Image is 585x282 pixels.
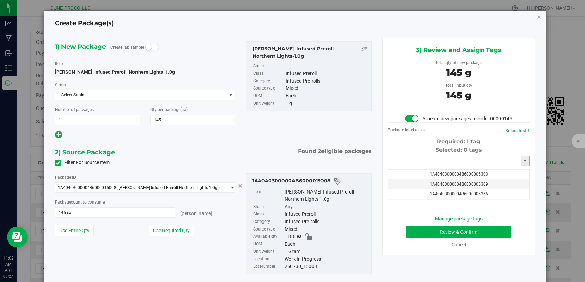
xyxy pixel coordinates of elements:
[55,200,105,205] span: Package to consume
[422,116,514,121] span: Allocate new packages to order 00000145.
[55,69,175,75] span: [PERSON_NAME]-Infused Preroll-Northern Lights-1.0g
[436,147,482,153] span: Selected: 0 tags
[416,45,502,55] span: 3) Review and Assign Tags
[445,83,472,88] span: Total input qty
[430,182,488,187] span: 1A40403000004B6000005309
[285,188,368,203] div: [PERSON_NAME]-Infused Preroll-Northern Lights-1.0g
[430,172,488,177] span: 1A40403000004B6000005303
[110,42,144,53] label: Create lab sample
[285,226,368,233] div: Mixed
[446,67,471,78] span: 145 g
[7,227,28,247] iframe: Resource center
[55,107,94,112] span: Number of packages
[505,128,530,133] a: Select first 1
[286,92,368,100] div: Each
[253,77,284,85] label: Category
[286,63,368,70] div: -
[286,70,368,77] div: Infused Preroll
[253,203,283,211] label: Strain
[435,60,482,65] span: Total qty of new package
[150,107,188,112] span: Qty per package
[116,185,220,190] span: ( [PERSON_NAME]-Infused Preroll-Northern Lights-1.0g )
[253,233,283,241] label: Available qty
[285,210,368,218] div: Infused Preroll
[151,115,235,125] input: 145
[286,100,368,107] div: 1 g
[388,156,521,166] input: Starting tag number
[318,148,321,154] span: 2
[253,92,284,100] label: UOM
[55,115,140,125] input: 1
[253,255,283,263] label: Location
[253,248,283,255] label: Unit weight
[253,63,284,70] label: Strain
[253,226,283,233] label: Source type
[446,90,471,101] span: 145 g
[388,128,426,132] span: Package label to use
[285,203,368,211] div: Any
[236,181,245,191] button: Cancel button
[252,45,368,60] div: HUST-Infused Preroll-Northern Lights-1.0g
[406,226,512,238] button: Review & Confirm
[55,60,63,67] label: Item
[55,159,110,166] label: Filter For Source Item
[226,90,235,100] span: select
[253,218,283,226] label: Category
[253,241,283,248] label: UOM
[435,216,483,222] a: Manage package tags
[286,85,368,92] div: Mixed
[285,233,302,241] span: 1188 ea
[253,70,284,77] label: Class
[286,77,368,85] div: Infused Pre-rolls
[285,241,368,248] div: Each
[55,175,76,180] span: Package ID
[55,133,62,139] span: Add new output
[253,100,284,107] label: Unit weight
[285,218,368,226] div: Infused Pre-rolls
[55,41,106,52] span: 1) New Package
[285,263,368,271] div: 250730_15008
[149,225,194,236] button: Use Required Qty
[226,183,235,192] span: select
[55,82,66,88] label: Strain
[285,255,368,263] div: Work In Progress
[437,138,480,145] span: Required: 1 tag
[55,19,114,28] h4: Create Package(s)
[298,147,372,156] span: Found eligible packages
[285,248,368,255] div: 1 Gram
[253,85,284,92] label: Source type
[55,90,226,100] span: Select Strain
[71,200,82,205] span: count
[180,107,188,112] span: (ea)
[252,177,368,186] div: 1A40403000004B6000015008
[452,242,466,247] a: Cancel
[58,185,116,190] span: 1A40403000004B6000015008
[253,210,283,218] label: Class
[55,225,94,236] button: Use Entire Qty
[253,188,283,203] label: Item
[253,263,283,271] label: Lot Number
[180,210,212,216] span: [PERSON_NAME]
[55,208,175,217] input: 145 ea
[430,191,488,196] span: 1A40403000004B6000005366
[521,156,529,166] span: select
[55,147,115,158] span: 2) Source Package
